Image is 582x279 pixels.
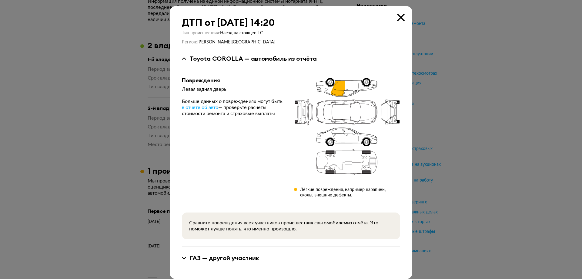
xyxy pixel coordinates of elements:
[182,86,284,92] div: Левая задняя дверь
[300,187,400,198] div: Лёгкие повреждения, например царапины, сколы, внешние дефекты.
[197,40,275,44] span: [PERSON_NAME][GEOGRAPHIC_DATA]
[182,17,400,28] div: ДТП от [DATE] 14:20
[182,104,218,111] a: в отчёте об авто
[182,30,400,36] div: Тип происшествия :
[220,31,263,35] span: Наезд на стоящее ТС
[190,55,317,63] div: Toyota COROLLA — автомобиль из отчёта
[189,220,393,232] div: Сравните повреждения всех участников происшествия с автомобилем из отчёта. Это поможет лучше поня...
[182,77,284,84] div: Повреждения
[190,254,259,262] div: ГАЗ — другой участник
[182,39,400,45] div: Регион :
[182,105,218,110] span: в отчёте об авто
[182,98,284,117] div: Больше данных о повреждениях могут быть — проверьте расчёты стоимости ремонта и страховые выплаты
